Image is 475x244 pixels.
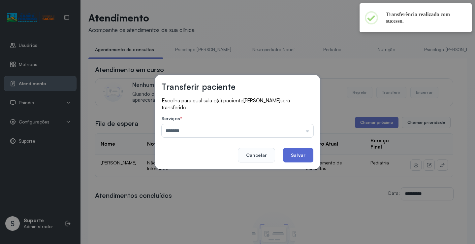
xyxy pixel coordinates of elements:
button: Salvar [283,148,313,162]
h3: Transferir paciente [162,82,236,92]
span: Serviços [162,116,180,121]
h2: Transferência realizada com sucesso. [386,11,461,24]
button: Cancelar [238,148,275,162]
p: Escolha para qual sala o(a) paciente será transferido. [162,97,313,111]
span: [PERSON_NAME] [243,97,280,104]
